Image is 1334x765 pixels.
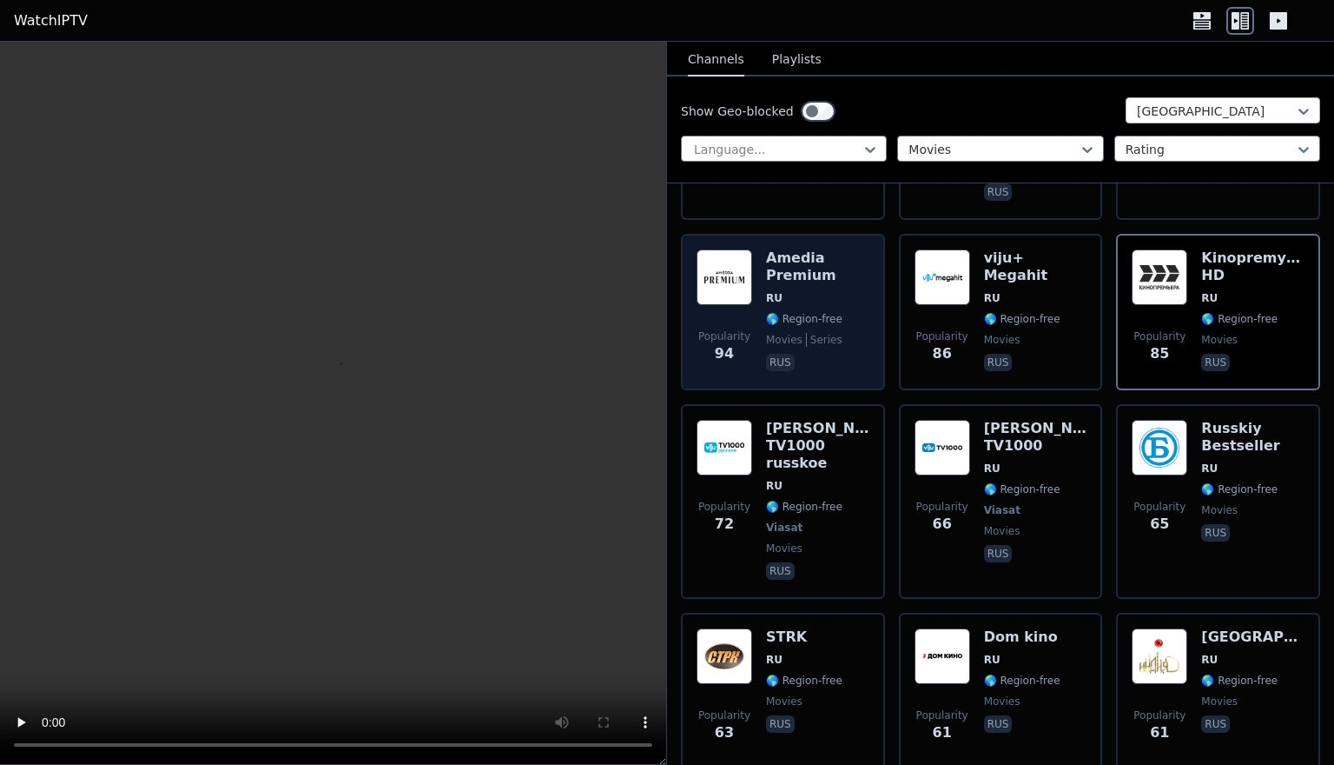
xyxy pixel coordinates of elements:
[1201,333,1238,347] span: movies
[766,500,842,514] span: 🌎 Region-free
[1132,420,1187,476] img: Russkiy Bestseller
[984,354,1013,371] p: rus
[1201,503,1238,517] span: movies
[984,674,1060,688] span: 🌎 Region-free
[697,629,752,684] img: STRK
[1150,722,1169,743] span: 61
[698,708,750,722] span: Popularity
[766,479,783,493] span: RU
[766,629,842,646] h6: STRK
[1133,329,1185,343] span: Popularity
[1150,514,1169,535] span: 65
[984,715,1013,733] p: rus
[806,333,842,347] span: series
[915,249,970,305] img: viju+ Megahit
[681,103,794,120] label: Show Geo-blocked
[766,715,795,733] p: rus
[766,653,783,667] span: RU
[766,333,802,347] span: movies
[715,722,734,743] span: 63
[766,695,802,708] span: movies
[766,312,842,326] span: 🌎 Region-free
[915,629,970,684] img: Dom kino
[1201,249,1304,284] h6: Kinopremyera HD
[916,500,968,514] span: Popularity
[916,708,968,722] span: Popularity
[1201,312,1278,326] span: 🌎 Region-free
[984,545,1013,562] p: rus
[984,312,1060,326] span: 🌎 Region-free
[1201,674,1278,688] span: 🌎 Region-free
[984,462,1000,476] span: RU
[1201,715,1230,733] p: rus
[14,10,88,31] a: WatchIPTV
[1150,343,1169,364] span: 85
[715,514,734,535] span: 72
[697,249,752,305] img: Amedia Premium
[766,420,869,472] h6: [PERSON_NAME] TV1000 russkoe
[1132,629,1187,684] img: India
[1201,524,1230,542] p: rus
[984,291,1000,305] span: RU
[766,291,783,305] span: RU
[1201,653,1218,667] span: RU
[766,562,795,580] p: rus
[1201,420,1304,455] h6: Russkiy Bestseller
[766,674,842,688] span: 🌎 Region-free
[1201,629,1304,646] h6: [GEOGRAPHIC_DATA]
[1201,354,1230,371] p: rus
[1201,695,1238,708] span: movies
[698,500,750,514] span: Popularity
[984,695,1020,708] span: movies
[984,503,1020,517] span: Viasat
[698,329,750,343] span: Popularity
[984,524,1020,538] span: movies
[1133,708,1185,722] span: Popularity
[772,43,822,76] button: Playlists
[916,329,968,343] span: Popularity
[1201,462,1218,476] span: RU
[933,343,952,364] span: 86
[715,343,734,364] span: 94
[766,249,869,284] h6: Amedia Premium
[1201,291,1218,305] span: RU
[697,420,752,476] img: viju TV1000 russkoe
[984,482,1060,496] span: 🌎 Region-free
[1132,249,1187,305] img: Kinopremyera HD
[1133,500,1185,514] span: Popularity
[984,333,1020,347] span: movies
[933,722,952,743] span: 61
[766,521,802,535] span: Viasat
[984,183,1013,201] p: rus
[984,629,1060,646] h6: Dom kino
[1201,482,1278,496] span: 🌎 Region-free
[766,354,795,371] p: rus
[984,653,1000,667] span: RU
[688,43,744,76] button: Channels
[915,420,970,476] img: viju TV1000
[984,420,1087,455] h6: [PERSON_NAME] TV1000
[984,249,1087,284] h6: viju+ Megahit
[766,542,802,555] span: movies
[933,514,952,535] span: 66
